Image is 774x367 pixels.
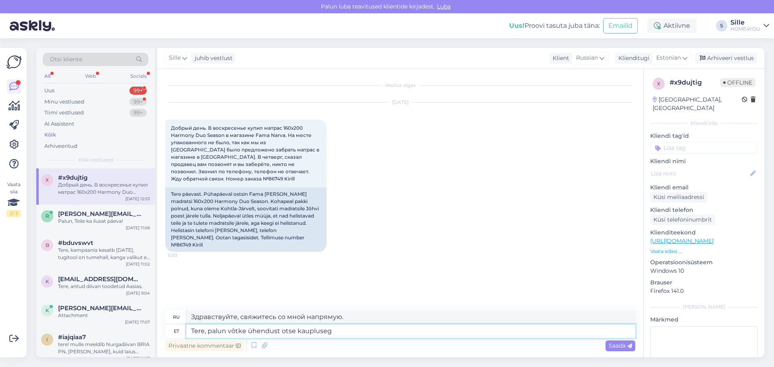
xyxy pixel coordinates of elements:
p: Klienditeekond [650,228,758,237]
div: [DATE] 11:02 [126,261,150,267]
div: HOME4YOU [730,26,760,32]
div: Attachment [58,312,150,319]
span: Sille [169,54,181,62]
div: [DATE] 12:53 [125,196,150,202]
div: Kõik [44,131,56,139]
p: Brauser [650,278,758,287]
div: S [716,20,727,31]
div: Klienditugi [615,54,649,62]
span: Добрый день. В воскресенье купил матрас 160х200 Harmony Duo Season в магазине Fama Narva. На мест... [171,125,320,182]
div: tere! mulle meeldib Nurgadiivan BRIA PN, [PERSON_NAME], kuid laius kahjuks ei sobi. kas on võimal... [58,341,150,355]
div: ru [173,310,180,324]
div: Arhiveeritud [44,142,77,150]
div: [DATE] 17:07 [125,319,150,325]
div: [DATE] 16:17 [126,355,150,361]
div: Proovi tasuta juba täna: [509,21,600,31]
span: i [46,336,48,342]
a: [URL][DOMAIN_NAME] [650,237,714,245]
span: Estonian [656,54,681,62]
div: [PERSON_NAME] [650,303,758,311]
div: Vaata siia [6,181,21,217]
a: SilleHOME4YOU [730,19,769,32]
p: Operatsioonisüsteem [650,258,758,267]
div: # x9dujtig [670,78,720,87]
textarea: Tere, palun võtke ühendust otse kauplusega [186,324,635,338]
div: Socials [129,71,148,81]
textarea: Здравствуйте, свяжитесь со мной напрямую. [186,310,635,324]
div: 99+ [129,87,147,95]
div: [GEOGRAPHIC_DATA], [GEOGRAPHIC_DATA] [653,95,742,112]
input: Lisa tag [650,142,758,154]
p: Kliendi tag'id [650,132,758,140]
div: 2 / 3 [6,210,21,217]
span: k [46,307,49,313]
div: Aktiivne [647,19,697,33]
div: Uus [44,87,54,95]
div: Tiimi vestlused [44,109,84,117]
span: k [46,278,49,284]
span: Luba [435,3,453,10]
p: Kliendi telefon [650,206,758,214]
span: robert_paal@icloud.com [58,210,142,218]
div: All [43,71,52,81]
div: 99+ [129,98,147,106]
div: Palun, Teile ka ilusat päeva! [58,218,150,225]
span: Otsi kliente [50,55,82,64]
div: Web [83,71,98,81]
p: Kliendi nimi [650,157,758,166]
div: Добрый день. В воскресенье купил матрас 160х200 Harmony Duo Season в магазине Fama Narva. На мест... [58,181,150,196]
div: [DATE] 11:06 [126,225,150,231]
div: Sille [730,19,760,26]
div: Arhiveeri vestlus [695,53,757,64]
div: Privaatne kommentaar [165,340,244,351]
div: [DATE] 9:04 [126,290,150,296]
input: Lisa nimi [651,169,749,178]
div: 99+ [129,109,147,117]
span: x [46,177,49,183]
p: Windows 10 [650,267,758,275]
p: Kliendi email [650,183,758,192]
div: Klient [549,54,569,62]
div: juhib vestlust [191,54,233,62]
span: kristel@avaron.com [58,305,142,312]
img: Askly Logo [6,54,22,70]
span: Offline [720,78,755,87]
div: Minu vestlused [44,98,84,106]
div: Vestlus algas [165,82,635,89]
span: Kõik vestlused [78,156,113,164]
div: Tere, kampaania kesatb [DATE], tugitool on tumehall, kanga valikut ei ole. [58,247,150,261]
span: #x9dujtig [58,174,87,181]
div: [DATE] [165,99,635,106]
p: Firefox 141.0 [650,287,758,295]
span: x [657,81,660,87]
span: #iajqiaa7 [58,334,86,341]
div: Tere päevast. Pühapäeval ostsin Fama [PERSON_NAME] madratsi 160x200 Harmony Duo Season. Kohapeal ... [165,187,327,252]
p: Märkmed [650,315,758,324]
span: Saada [609,342,632,349]
div: AI Assistent [44,120,74,128]
div: Kliendi info [650,120,758,127]
span: #bduvswvt [58,239,93,247]
div: Küsi telefoninumbrit [650,214,715,225]
span: kai@nuad.ee [58,276,142,283]
div: Tere, antud diivan toodetud Aasias. [58,283,150,290]
div: Küsi meiliaadressi [650,192,707,203]
span: b [46,242,49,248]
span: Russian [576,54,598,62]
div: et [174,324,179,338]
button: Emailid [603,18,638,33]
p: Vaata edasi ... [650,248,758,255]
b: Uus! [509,22,524,29]
span: 12:53 [168,252,198,258]
span: r [46,213,49,219]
